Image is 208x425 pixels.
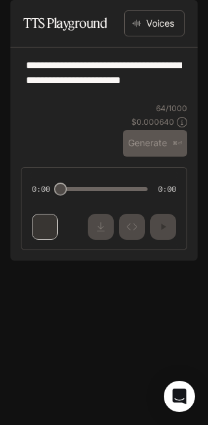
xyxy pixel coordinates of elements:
h1: TTS Playground [23,10,107,36]
button: Voices [124,10,185,36]
div: Open Intercom Messenger [164,381,195,412]
p: 64 / 1000 [156,103,187,114]
p: $ 0.000640 [131,116,174,127]
button: open drawer [10,6,33,30]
